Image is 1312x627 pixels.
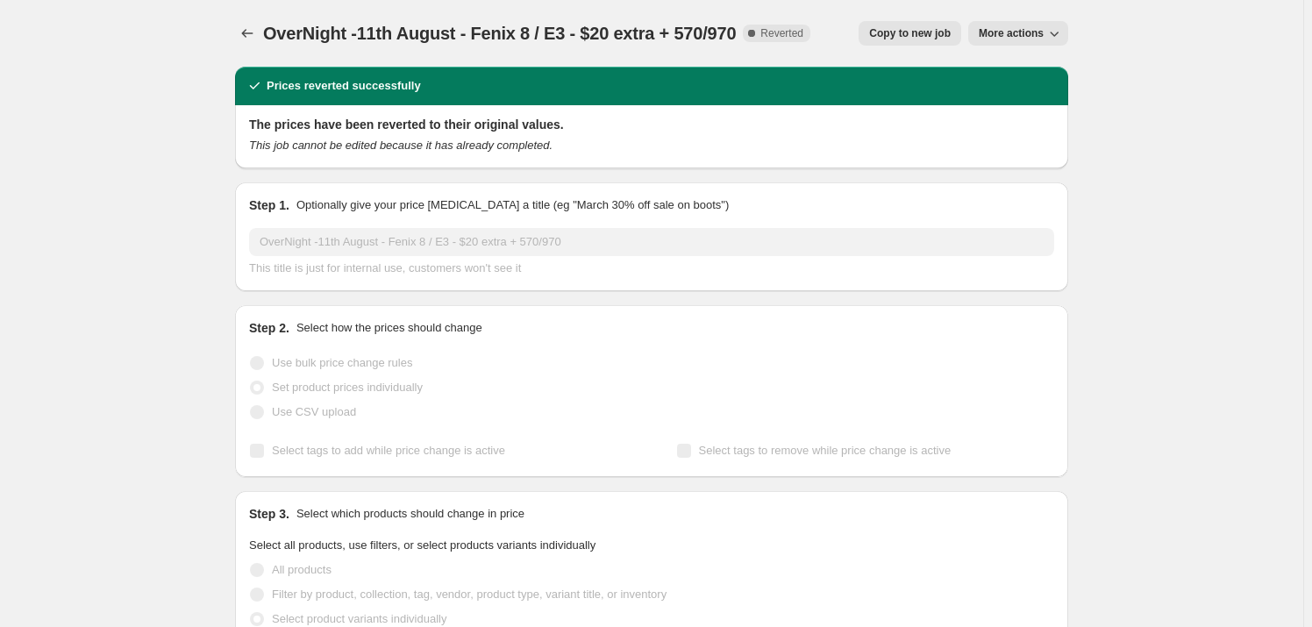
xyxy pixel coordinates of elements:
[760,26,803,40] span: Reverted
[296,196,729,214] p: Optionally give your price [MEDICAL_DATA] a title (eg "March 30% off sale on boots")
[296,319,482,337] p: Select how the prices should change
[699,444,952,457] span: Select tags to remove while price change is active
[249,139,553,152] i: This job cannot be edited because it has already completed.
[869,26,951,40] span: Copy to new job
[272,405,356,418] span: Use CSV upload
[859,21,961,46] button: Copy to new job
[249,319,289,337] h2: Step 2.
[249,261,521,274] span: This title is just for internal use, customers won't see it
[272,612,446,625] span: Select product variants individually
[272,356,412,369] span: Use bulk price change rules
[968,21,1068,46] button: More actions
[272,588,667,601] span: Filter by product, collection, tag, vendor, product type, variant title, or inventory
[272,563,332,576] span: All products
[272,444,505,457] span: Select tags to add while price change is active
[249,228,1054,256] input: 30% off holiday sale
[263,24,736,43] span: OverNight -11th August - Fenix 8 / E3 - $20 extra + 570/970
[267,77,421,95] h2: Prices reverted successfully
[249,196,289,214] h2: Step 1.
[272,381,423,394] span: Set product prices individually
[979,26,1044,40] span: More actions
[296,505,524,523] p: Select which products should change in price
[249,538,595,552] span: Select all products, use filters, or select products variants individually
[249,116,1054,133] h2: The prices have been reverted to their original values.
[249,505,289,523] h2: Step 3.
[235,21,260,46] button: Price change jobs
